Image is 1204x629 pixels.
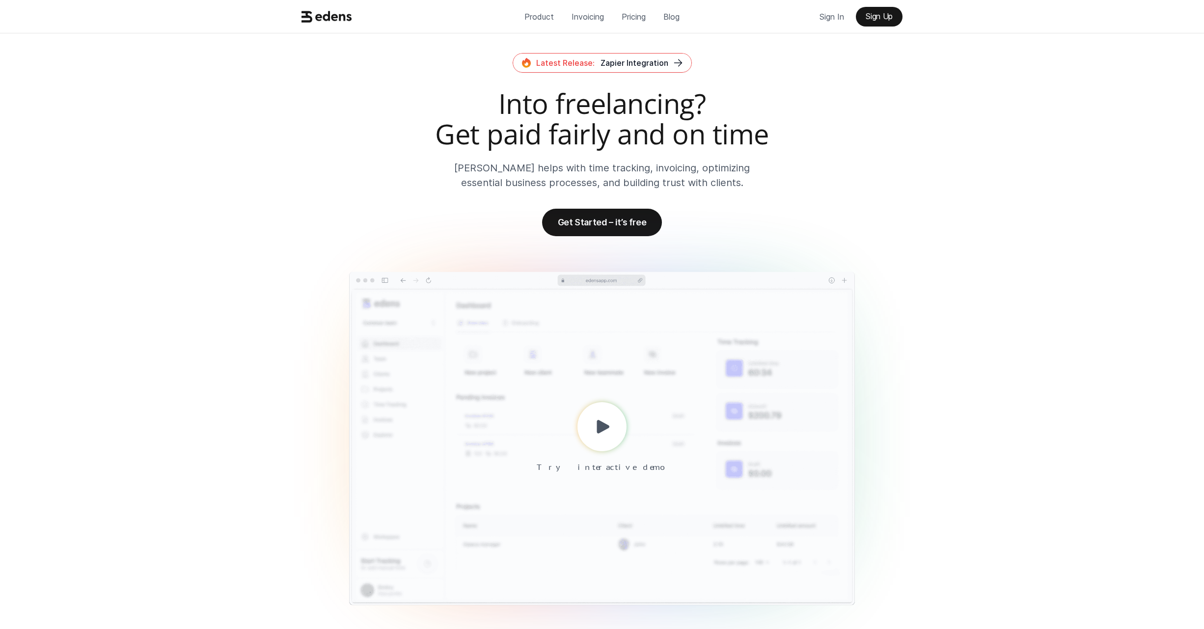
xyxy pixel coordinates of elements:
p: Sign In [820,9,844,24]
p: Sign Up [866,12,893,21]
a: Blog [656,7,687,27]
p: Blog [663,9,680,24]
span: Latest Release: [536,58,595,68]
p: [PERSON_NAME] helps with time tracking, invoicing, optimizing essential business processes, and b... [436,161,769,190]
a: Get Started – it’s free [542,209,662,236]
a: Sign Up [856,7,903,27]
a: Product [517,7,562,27]
p: Invoicing [572,9,604,24]
p: Pricing [622,9,646,24]
p: Product [524,9,554,24]
a: Pricing [614,7,654,27]
span: Zapier Integration [601,58,668,68]
a: Invoicing [564,7,612,27]
p: Try interactive demo [537,459,667,475]
p: Get Started – it’s free [558,217,647,227]
a: Latest Release:Zapier Integration [513,53,692,73]
h2: Into freelancing? Get paid fairly and on time [298,88,906,149]
a: Sign In [812,7,852,27]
